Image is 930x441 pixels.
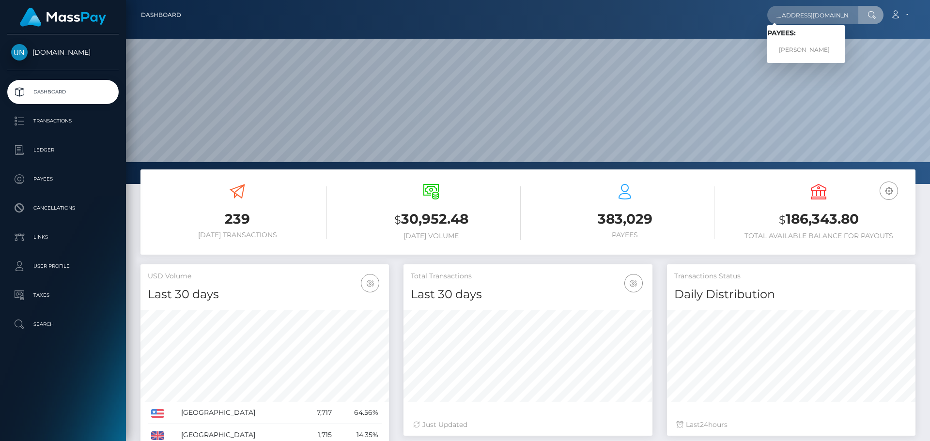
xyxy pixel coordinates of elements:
h5: Transactions Status [674,272,908,281]
a: Dashboard [141,5,181,25]
h3: 186,343.80 [729,210,908,229]
a: Dashboard [7,80,119,104]
h5: Total Transactions [411,272,645,281]
img: MassPay Logo [20,8,106,27]
p: Dashboard [11,85,115,99]
h3: 239 [148,210,327,228]
p: Taxes [11,288,115,303]
span: [DOMAIN_NAME] [7,48,119,57]
h5: USD Volume [148,272,382,281]
div: Last hours [677,420,906,430]
div: Just Updated [413,420,642,430]
img: US.png [151,409,164,418]
p: Links [11,230,115,244]
span: 24 [700,420,708,429]
p: Cancellations [11,201,115,215]
small: $ [394,213,401,227]
h6: Total Available Balance for Payouts [729,232,908,240]
a: Search [7,312,119,336]
p: Payees [11,172,115,186]
a: [PERSON_NAME] [767,41,845,59]
h4: Daily Distribution [674,286,908,303]
img: GB.png [151,431,164,440]
a: Cancellations [7,196,119,220]
h3: 383,029 [535,210,714,228]
h6: Payees [535,231,714,239]
p: Transactions [11,114,115,128]
td: [GEOGRAPHIC_DATA] [178,402,300,424]
input: Search... [767,6,858,24]
a: Payees [7,167,119,191]
a: Links [7,225,119,249]
p: Search [11,317,115,332]
h4: Last 30 days [148,286,382,303]
p: Ledger [11,143,115,157]
a: Taxes [7,283,119,307]
p: User Profile [11,259,115,274]
h4: Last 30 days [411,286,645,303]
h6: [DATE] Transactions [148,231,327,239]
h6: Payees: [767,29,845,37]
td: 64.56% [335,402,382,424]
a: Ledger [7,138,119,162]
h6: [DATE] Volume [341,232,521,240]
small: $ [779,213,786,227]
h3: 30,952.48 [341,210,521,229]
img: Unlockt.me [11,44,28,61]
td: 7,717 [300,402,335,424]
a: User Profile [7,254,119,278]
a: Transactions [7,109,119,133]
